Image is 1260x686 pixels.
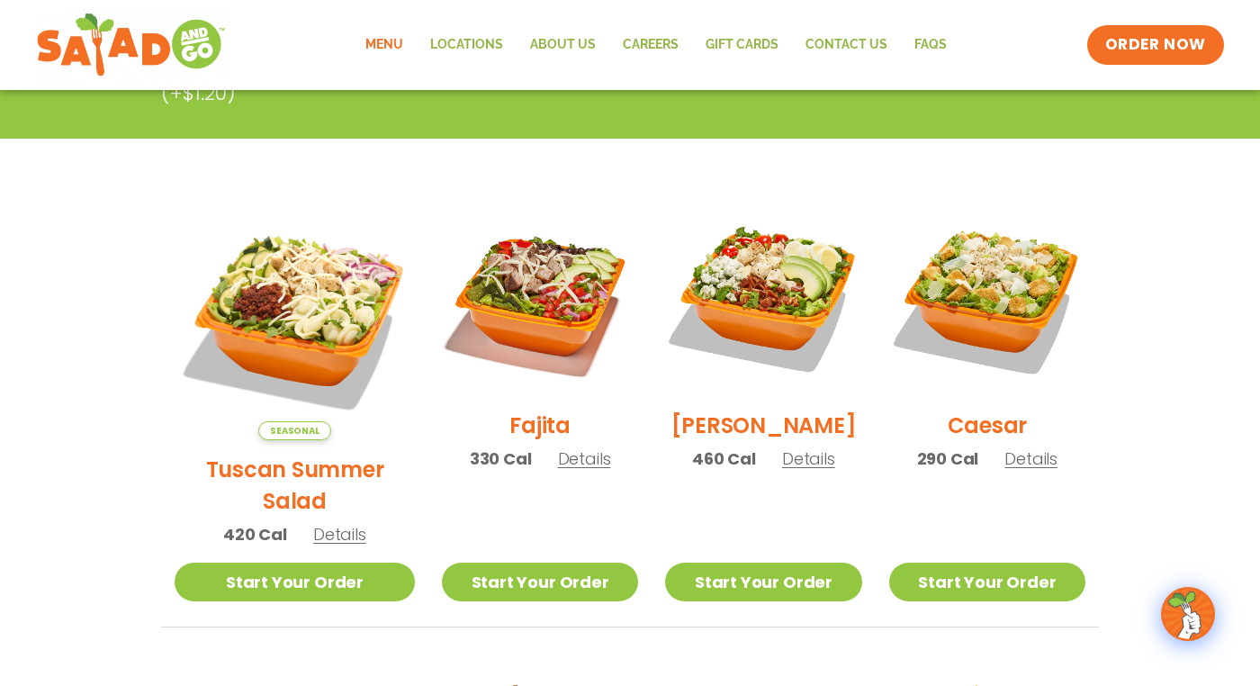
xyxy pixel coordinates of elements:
[417,24,517,66] a: Locations
[1163,589,1213,639] img: wpChatIcon
[889,200,1085,396] img: Product photo for Caesar Salad
[470,447,532,471] span: 330 Cal
[692,24,792,66] a: GIFT CARDS
[671,410,857,441] h2: [PERSON_NAME]
[792,24,901,66] a: Contact Us
[901,24,960,66] a: FAQs
[558,447,611,470] span: Details
[609,24,692,66] a: Careers
[782,447,835,470] span: Details
[175,454,415,517] h2: Tuscan Summer Salad
[175,563,415,601] a: Start Your Order
[889,563,1085,601] a: Start Your Order
[1004,447,1057,470] span: Details
[509,410,571,441] h2: Fajita
[665,200,861,396] img: Product photo for Cobb Salad
[175,200,415,440] img: Product photo for Tuscan Summer Salad
[517,24,609,66] a: About Us
[36,9,226,81] img: new-SAG-logo-768×292
[313,523,366,546] span: Details
[1087,25,1224,65] a: ORDER NOW
[223,522,287,546] span: 420 Cal
[352,24,960,66] nav: Menu
[917,447,979,471] span: 290 Cal
[442,200,638,396] img: Product photo for Fajita Salad
[692,447,756,471] span: 460 Cal
[665,563,861,601] a: Start Your Order
[948,410,1028,441] h2: Caesar
[258,421,331,440] span: Seasonal
[352,24,417,66] a: Menu
[442,563,638,601] a: Start Your Order
[1105,34,1206,56] span: ORDER NOW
